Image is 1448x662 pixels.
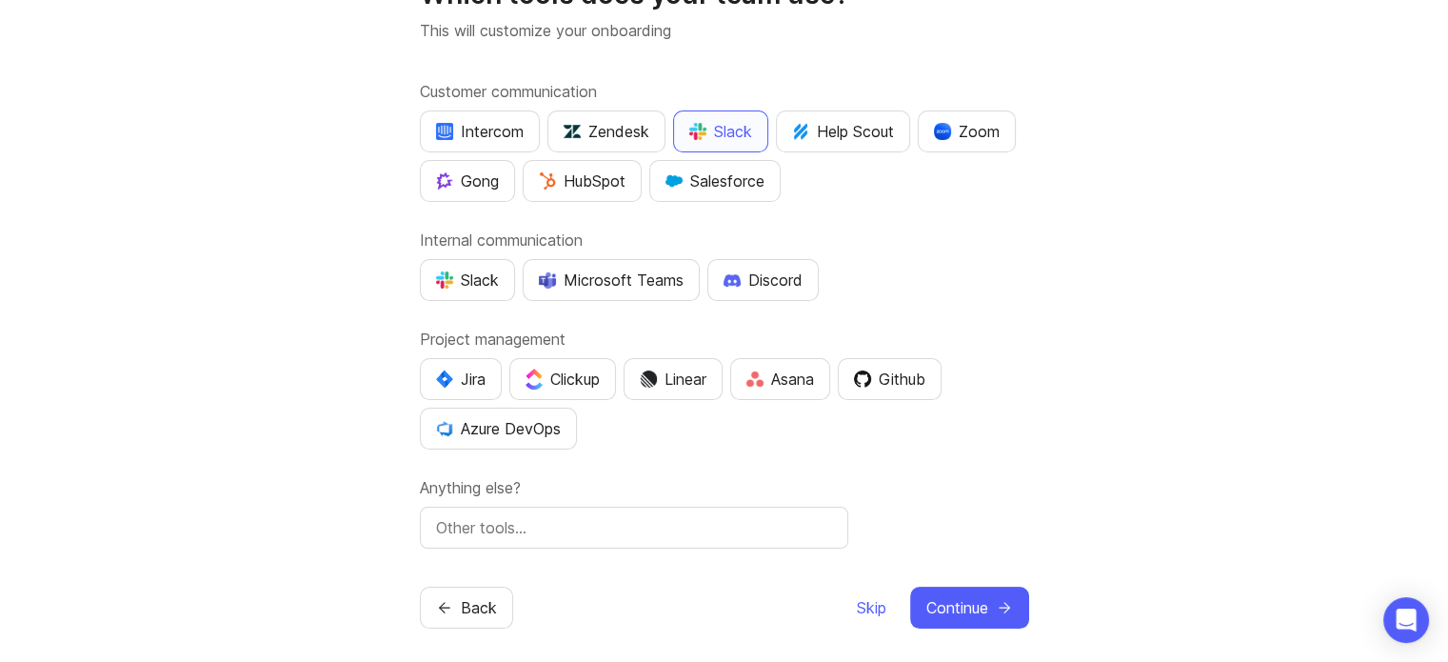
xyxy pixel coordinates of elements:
button: Jira [420,358,502,400]
div: Azure DevOps [436,417,561,440]
button: Discord [707,259,819,301]
button: Slack [420,259,515,301]
div: Clickup [526,368,600,391]
div: Linear [640,368,706,391]
p: This will customize your onboarding [420,19,1029,42]
label: Anything else? [420,476,1029,499]
div: Github [854,368,925,391]
button: Azure DevOps [420,408,577,450]
img: WIAAAAASUVORK5CYII= [689,123,706,140]
img: 0D3hMmx1Qy4j6AAAAAElFTkSuQmCC [854,371,871,388]
img: D0GypeOpROL5AAAAAElFTkSuQmCC [539,271,556,288]
div: Slack [689,120,752,143]
input: Other tools… [436,516,832,539]
button: Intercom [420,110,540,152]
button: Skip [856,587,887,629]
label: Internal communication [420,229,1029,251]
button: Microsoft Teams [523,259,700,301]
div: Help Scout [792,120,894,143]
img: eRR1duPH6fQxdnSV9IruPjCimau6md0HxlPR81SIPROHX1VjYjAN9a41AAAAAElFTkSuQmCC [436,123,453,140]
div: Salesforce [665,170,764,192]
button: Back [420,587,513,629]
img: UniZRqrCPz6BHUWevMzgDJ1FW4xaGg2egd7Chm8uY0Al1hkDyjqDa8Lkk0kDEdqKkBok+T4wfoD0P0o6UMciQ8AAAAASUVORK... [564,123,581,140]
img: GKxMRLiRsgdWqxrdBeWfGK5kaZ2alx1WifDSa2kSTsK6wyJURKhUuPoQRYzjholVGzT2A2owx2gHwZoyZHHCYJ8YNOAZj3DSg... [665,172,683,190]
img: xLHbn3khTPgAAAABJRU5ErkJggg== [934,123,951,140]
div: Jira [436,368,486,391]
img: YKcwp4sHBXAAAAAElFTkSuQmCC [436,420,453,437]
div: Zoom [934,120,1000,143]
img: Dm50RERGQWO2Ei1WzHVviWZlaLVriU9uRN6E+tIr91ebaDbMKKPDpFbssSuEG21dcGXkrKsuOVPwCeFJSFAIOxgiKgL2sFHRe... [640,371,657,388]
div: HubSpot [539,170,625,192]
button: Slack [673,110,768,152]
span: Continue [926,596,988,619]
button: Zoom [918,110,1016,152]
img: +iLplPsjzba05dttzK064pds+5E5wZnCVbuGoLvBrYdmEPrXTzGo7zG60bLEREEjvOjaG9Saez5xsOEAbxBwOP6dkea84XY9O... [724,273,741,287]
span: Back [461,596,497,619]
div: Microsoft Teams [539,269,684,291]
label: Project management [420,328,1029,351]
img: kV1LT1TqjqNHPtRK7+FoaplE1qRq1yqhg056Z8K5Oc6xxgIuf0oNQ9LelJqbcyPisAf0C9LDpX5UIuAAAAAElFTkSuQmCC [792,123,809,140]
img: j83v6vj1tgY2AAAAABJRU5ErkJggg== [526,369,543,389]
button: Github [838,358,942,400]
div: Open Intercom Messenger [1383,597,1429,643]
div: Zendesk [564,120,649,143]
img: G+3M5qq2es1si5SaumCnMN47tP1CvAZneIVX5dcx+oz+ZLhv4kfP9DwAAAABJRU5ErkJggg== [539,172,556,190]
button: Linear [624,358,723,400]
button: HubSpot [523,160,642,202]
div: Gong [436,170,499,192]
button: Salesforce [649,160,781,202]
button: Zendesk [547,110,665,152]
label: Customer communication [420,80,1029,103]
button: Clickup [509,358,616,400]
div: Asana [746,368,814,391]
div: Discord [724,269,803,291]
button: Help Scout [776,110,910,152]
button: Gong [420,160,515,202]
div: Slack [436,269,499,291]
div: Intercom [436,120,524,143]
img: qKnp5cUisfhcFQGr1t296B61Fm0WkUVwBZaiVE4uNRmEGBFetJMz8xGrgPHqF1mLDIG816Xx6Jz26AFmkmT0yuOpRCAR7zRpG... [436,172,453,190]
button: Asana [730,358,830,400]
img: WIAAAAASUVORK5CYII= [436,271,453,289]
span: Skip [857,596,886,619]
button: Continue [910,587,1029,629]
img: Rf5nOJ4Qh9Y9HAAAAAElFTkSuQmCC [746,371,764,388]
img: svg+xml;base64,PHN2ZyB4bWxucz0iaHR0cDovL3d3dy53My5vcmcvMjAwMC9zdmciIHZpZXdCb3g9IjAgMCA0MC4zNDMgND... [436,371,453,388]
